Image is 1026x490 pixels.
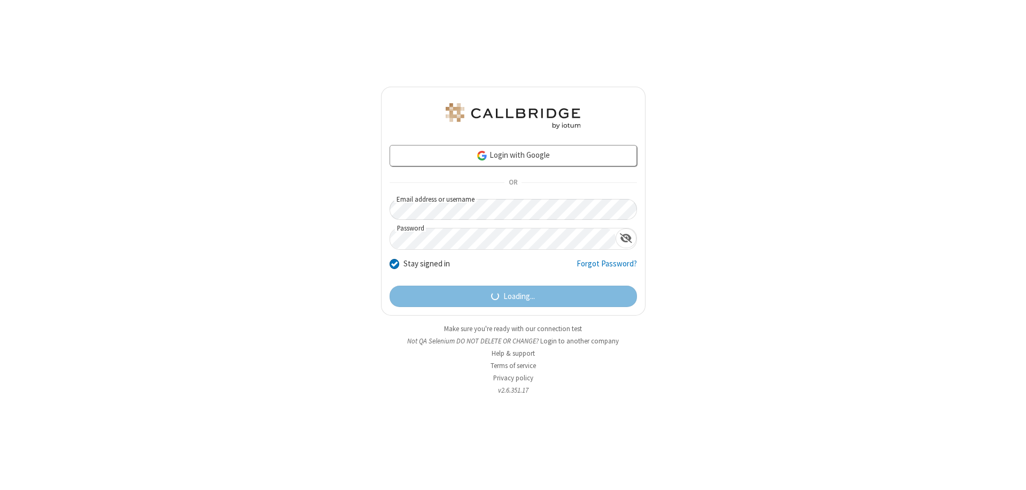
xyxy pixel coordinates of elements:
a: Terms of service [491,361,536,370]
div: Show password [616,228,636,248]
button: Loading... [390,286,637,307]
span: OR [504,175,522,190]
li: Not QA Selenium DO NOT DELETE OR CHANGE? [381,336,646,346]
button: Login to another company [540,336,619,346]
img: QA Selenium DO NOT DELETE OR CHANGE [444,103,582,129]
img: google-icon.png [476,150,488,162]
input: Email address or username [390,199,637,220]
a: Privacy policy [493,373,533,382]
a: Forgot Password? [577,258,637,278]
span: Loading... [503,290,535,303]
a: Login with Google [390,145,637,166]
a: Help & support [492,349,535,358]
a: Make sure you're ready with our connection test [444,324,582,333]
input: Password [390,228,616,249]
label: Stay signed in [403,258,450,270]
li: v2.6.351.17 [381,385,646,395]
